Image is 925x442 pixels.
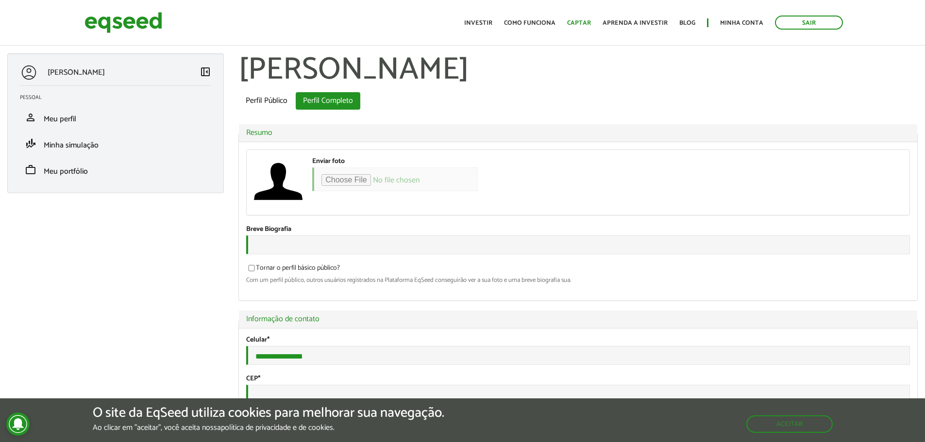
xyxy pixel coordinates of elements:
[567,20,591,26] a: Captar
[254,157,303,206] img: Foto de Frederico Luz
[13,157,219,183] li: Meu portfólio
[504,20,555,26] a: Como funciona
[20,95,219,100] h2: Pessoal
[44,139,99,152] span: Minha simulação
[44,165,88,178] span: Meu portfólio
[238,53,918,87] h1: [PERSON_NAME]
[93,406,444,421] h5: O site da EqSeed utiliza cookies para melhorar sua navegação.
[200,66,211,80] a: Colapsar menu
[775,16,843,30] a: Sair
[84,10,162,35] img: EqSeed
[200,66,211,78] span: left_panel_close
[746,415,833,433] button: Aceitar
[603,20,668,26] a: Aprenda a investir
[13,104,219,131] li: Meu perfil
[25,138,36,149] span: finance_mode
[20,112,211,123] a: personMeu perfil
[679,20,695,26] a: Blog
[48,68,105,77] p: [PERSON_NAME]
[246,277,910,283] div: Com um perfil público, outros usuários registrados na Plataforma EqSeed conseguirão ver a sua fot...
[296,92,360,110] a: Perfil Completo
[93,423,444,432] p: Ao clicar em "aceitar", você aceita nossa .
[221,424,333,432] a: política de privacidade e de cookies
[238,92,295,110] a: Perfil Público
[246,226,291,233] label: Breve Biografia
[25,112,36,123] span: person
[44,113,76,126] span: Meu perfil
[464,20,492,26] a: Investir
[254,157,303,206] a: Ver perfil do usuário.
[20,164,211,176] a: workMeu portfólio
[720,20,763,26] a: Minha conta
[13,131,219,157] li: Minha simulação
[312,158,345,165] label: Enviar foto
[25,164,36,176] span: work
[243,265,260,271] input: Tornar o perfil básico público?
[246,265,340,275] label: Tornar o perfil básico público?
[258,373,260,384] span: Este campo é obrigatório.
[246,337,269,344] label: Celular
[246,129,910,137] a: Resumo
[246,376,260,382] label: CEP
[267,334,269,345] span: Este campo é obrigatório.
[246,315,910,323] a: Informação de contato
[20,138,211,149] a: finance_modeMinha simulação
